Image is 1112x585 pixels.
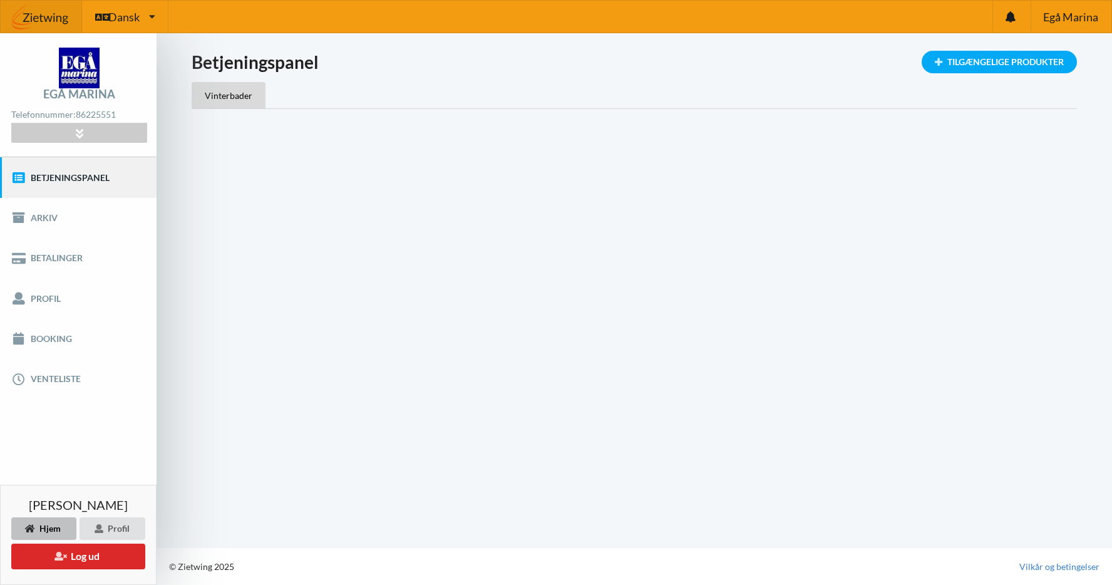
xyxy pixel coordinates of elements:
[76,109,116,120] strong: 86225551
[11,106,147,123] div: Telefonnummer:
[192,51,1077,73] h1: Betjeningspanel
[922,51,1077,73] div: Tilgængelige Produkter
[29,499,128,511] span: [PERSON_NAME]
[1019,561,1099,573] a: Vilkår og betingelser
[59,48,100,88] img: logo
[80,517,145,540] div: Profil
[192,82,265,108] div: Vinterbader
[1043,11,1098,23] span: Egå Marina
[11,544,145,569] button: Log ud
[108,11,140,23] span: Dansk
[43,88,115,100] div: Egå Marina
[11,517,76,540] div: Hjem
